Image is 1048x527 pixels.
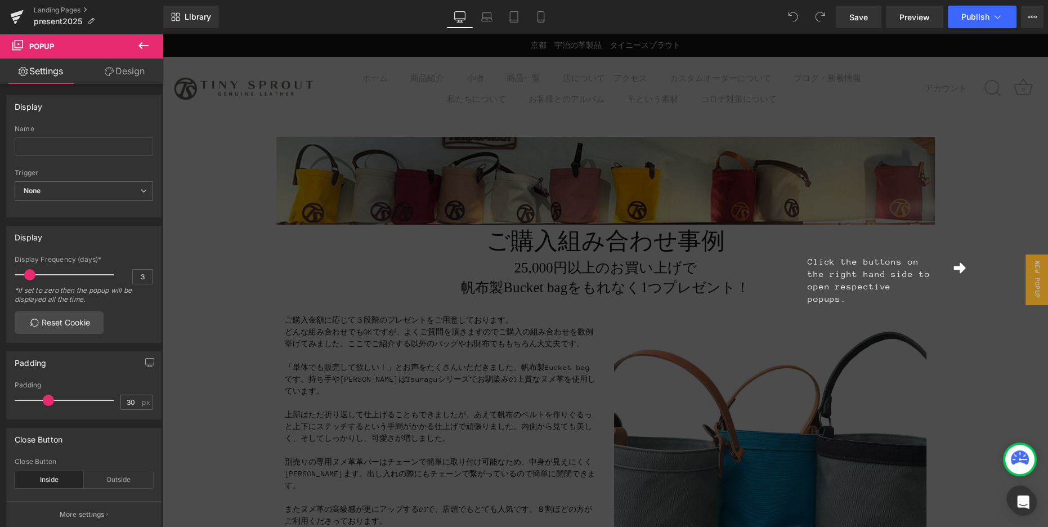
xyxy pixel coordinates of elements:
[15,311,104,334] a: Reset Cookie
[948,6,1016,28] button: Publish
[34,17,82,26] span: present2025
[84,59,165,84] a: Design
[24,186,41,195] b: None
[185,12,211,22] span: Library
[15,286,153,311] div: *If set to zero then the popup will be displayed all the time.​
[863,221,885,271] span: New Popup
[782,6,804,28] button: Undo
[15,428,62,444] div: Close Button
[34,6,163,15] a: Landing Pages
[446,6,473,28] a: Desktop
[142,399,151,406] span: px
[15,458,153,466] div: Close Button
[500,6,527,28] a: Tablet
[645,223,768,270] span: Click the buttons on the right hand side to open respective popups.
[15,169,153,177] div: Trigger
[163,6,219,28] a: New Library
[84,471,153,488] div: Outside
[1021,6,1043,28] button: More
[809,6,831,28] button: Redo
[15,381,153,389] div: Padding
[15,352,46,368] div: Padding
[1010,489,1037,516] div: Open Intercom Messenger
[527,6,554,28] a: Mobile
[15,226,42,242] div: Display
[29,42,54,51] span: Popup
[15,96,42,111] div: Display
[886,6,943,28] a: Preview
[15,125,153,133] div: Name
[899,11,930,23] span: Preview
[60,510,105,520] p: More settings
[15,471,84,488] div: Inside
[15,256,153,263] div: Display Frequency (days)*
[849,11,868,23] span: Save
[473,6,500,28] a: Laptop
[961,12,989,21] span: Publish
